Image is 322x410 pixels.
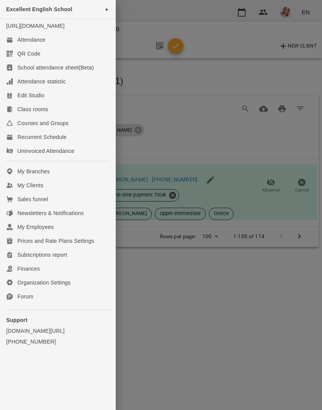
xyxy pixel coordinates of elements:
[6,338,109,346] a: [PHONE_NUMBER]
[105,6,109,12] span: ►
[17,209,84,217] div: Newsletters & Notifications
[17,133,66,141] div: Recurrent Schedule
[17,36,46,44] div: Attendance
[17,223,54,231] div: My Employees
[17,265,40,273] div: Finances
[6,316,109,324] p: Support
[17,237,94,245] div: Prices and Rate Plans Settings
[17,251,67,259] div: Subscriptions report
[17,147,74,155] div: Uninvoiced Attendance
[17,64,94,71] div: School attendance sheet(Beta)
[6,6,72,12] span: Excellent English School
[17,293,33,300] div: Forum
[17,119,69,127] div: Courses and Groups
[17,105,48,113] div: Class rooms
[6,23,64,29] a: [URL][DOMAIN_NAME]
[17,78,66,85] div: Attendance statistic
[17,181,43,189] div: My Clients
[17,91,44,99] div: Edit Studio
[17,50,41,58] div: QR Code
[6,327,109,335] a: [DOMAIN_NAME][URL]
[17,279,71,286] div: Organization Settings
[17,168,50,175] div: My Branches
[17,195,48,203] div: Sales funnel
